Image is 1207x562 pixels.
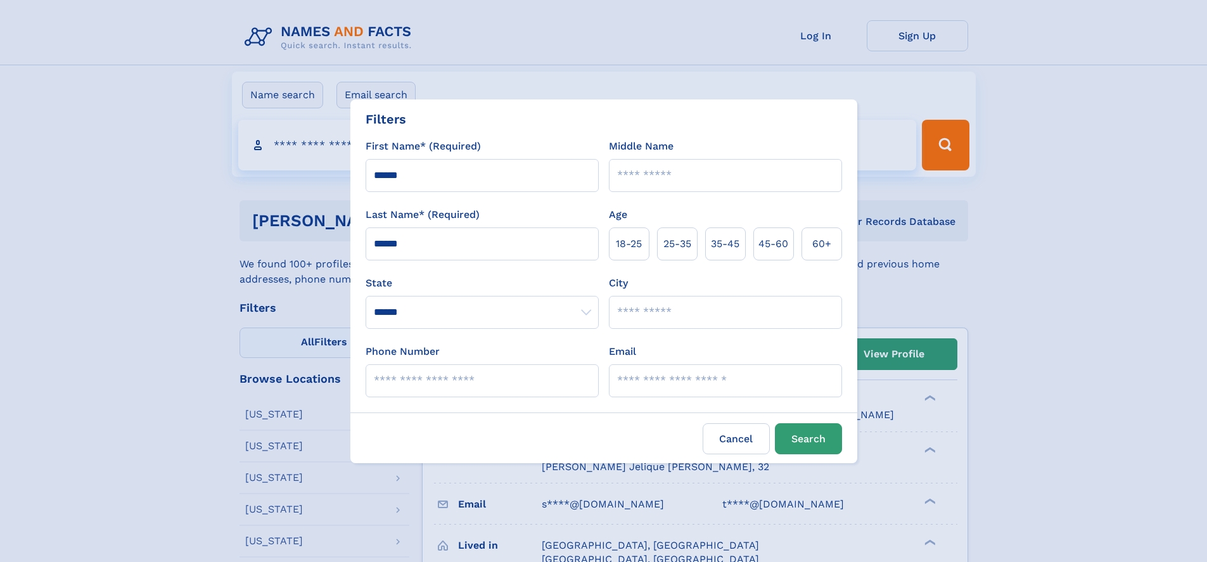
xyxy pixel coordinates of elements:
[366,344,440,359] label: Phone Number
[609,276,628,291] label: City
[711,236,739,252] span: 35‑45
[609,344,636,359] label: Email
[609,207,627,222] label: Age
[663,236,691,252] span: 25‑35
[616,236,642,252] span: 18‑25
[609,139,674,154] label: Middle Name
[366,110,406,129] div: Filters
[812,236,831,252] span: 60+
[366,207,480,222] label: Last Name* (Required)
[366,276,599,291] label: State
[775,423,842,454] button: Search
[703,423,770,454] label: Cancel
[366,139,481,154] label: First Name* (Required)
[758,236,788,252] span: 45‑60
